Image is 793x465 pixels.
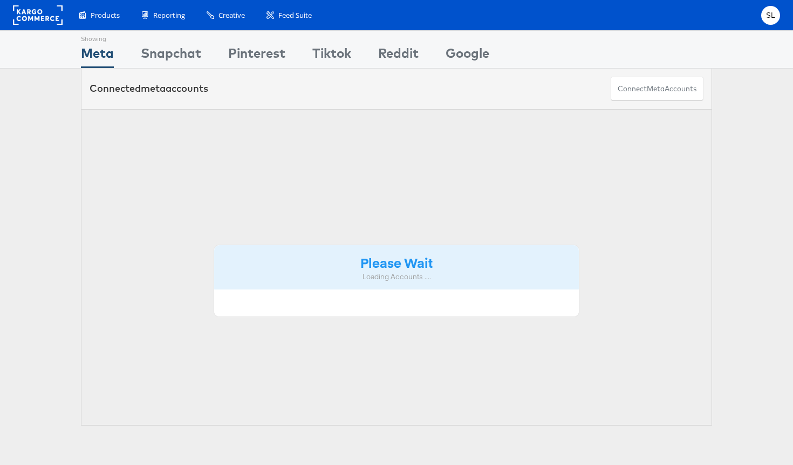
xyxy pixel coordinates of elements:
div: Google [446,44,489,68]
div: Connected accounts [90,82,208,96]
div: Tiktok [312,44,351,68]
div: Pinterest [228,44,285,68]
span: Reporting [153,10,185,21]
span: Products [91,10,120,21]
span: meta [141,82,166,95]
button: ConnectmetaAccounts [611,77,703,101]
div: Loading Accounts .... [222,272,571,282]
span: SL [766,12,776,19]
div: Snapchat [141,44,201,68]
span: meta [647,84,665,94]
span: Feed Suite [278,10,312,21]
strong: Please Wait [360,253,433,271]
div: Reddit [378,44,419,68]
span: Creative [218,10,245,21]
div: Showing [81,31,114,44]
div: Meta [81,44,114,68]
